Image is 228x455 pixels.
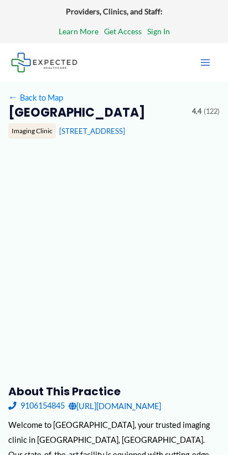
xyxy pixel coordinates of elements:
span: (122) [204,105,220,118]
span: 4.4 [192,105,201,118]
h3: About this practice [8,384,220,399]
a: 9106154845 [8,399,65,414]
div: Imaging Clinic [8,123,56,139]
a: Get Access [104,24,142,39]
a: Sign In [147,24,170,39]
a: Learn More [59,24,99,39]
button: Main menu toggle [194,51,217,74]
strong: Providers, Clinics, and Staff: [66,7,163,16]
a: [URL][DOMAIN_NAME] [69,399,161,414]
a: ←Back to Map [8,90,63,105]
span: ← [8,92,18,102]
img: Expected Healthcare Logo - side, dark font, small [11,53,77,72]
h2: [GEOGRAPHIC_DATA] [8,105,184,121]
a: [STREET_ADDRESS] [59,127,125,135]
